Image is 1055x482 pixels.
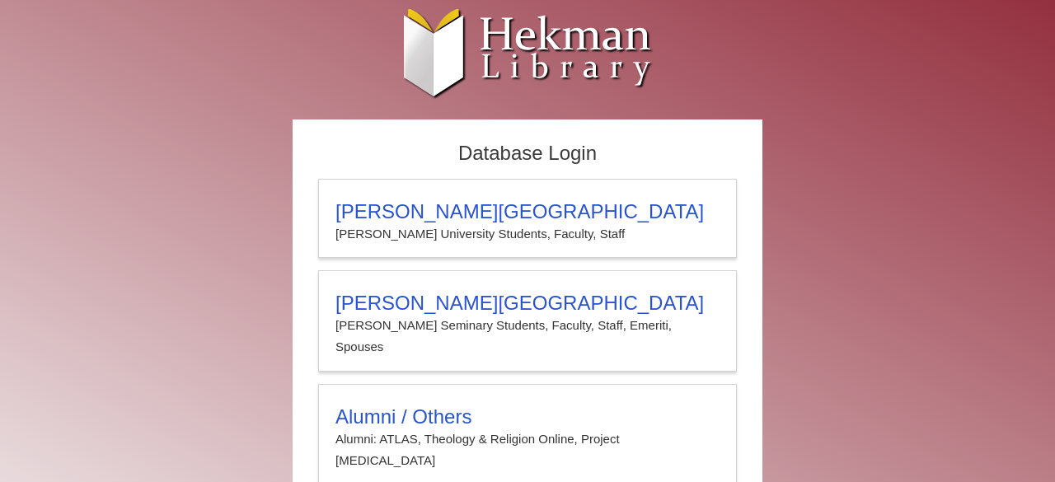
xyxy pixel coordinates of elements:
p: Alumni: ATLAS, Theology & Religion Online, Project [MEDICAL_DATA] [335,428,720,472]
h3: [PERSON_NAME][GEOGRAPHIC_DATA] [335,200,720,223]
p: [PERSON_NAME] University Students, Faculty, Staff [335,223,720,245]
a: [PERSON_NAME][GEOGRAPHIC_DATA][PERSON_NAME] University Students, Faculty, Staff [318,179,737,258]
a: [PERSON_NAME][GEOGRAPHIC_DATA][PERSON_NAME] Seminary Students, Faculty, Staff, Emeriti, Spouses [318,270,737,372]
h2: Database Login [310,137,745,171]
p: [PERSON_NAME] Seminary Students, Faculty, Staff, Emeriti, Spouses [335,315,720,358]
h3: Alumni / Others [335,405,720,428]
h3: [PERSON_NAME][GEOGRAPHIC_DATA] [335,292,720,315]
summary: Alumni / OthersAlumni: ATLAS, Theology & Religion Online, Project [MEDICAL_DATA] [335,405,720,472]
